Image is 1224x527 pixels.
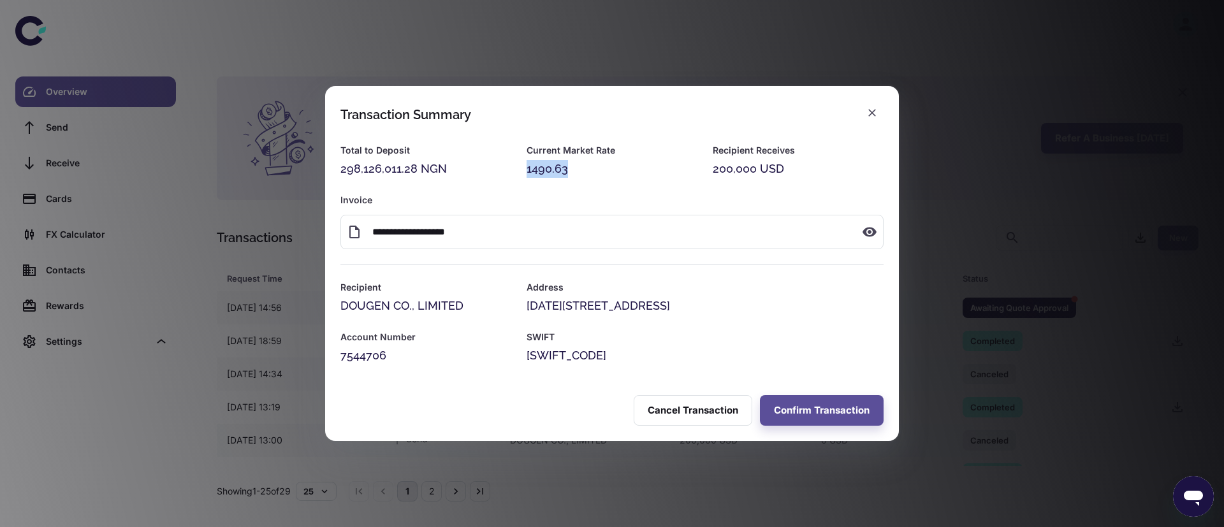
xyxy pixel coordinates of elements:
[527,280,884,294] h6: Address
[713,160,884,178] div: 200,000 USD
[340,297,511,315] div: DOUGEN CO., LIMITED
[713,143,884,157] h6: Recipient Receives
[1173,476,1214,517] iframe: Button to launch messaging window
[760,395,884,426] button: Confirm Transaction
[340,330,511,344] h6: Account Number
[340,107,471,122] div: Transaction Summary
[340,193,884,207] h6: Invoice
[340,160,511,178] div: 298,126,011.28 NGN
[340,143,511,157] h6: Total to Deposit
[527,143,697,157] h6: Current Market Rate
[527,297,884,315] div: [DATE][STREET_ADDRESS]
[340,347,511,365] div: 7544706
[527,160,697,178] div: 1490.63
[634,395,752,426] button: Cancel Transaction
[527,347,884,365] div: [SWIFT_CODE]
[340,280,511,294] h6: Recipient
[527,330,884,344] h6: SWIFT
